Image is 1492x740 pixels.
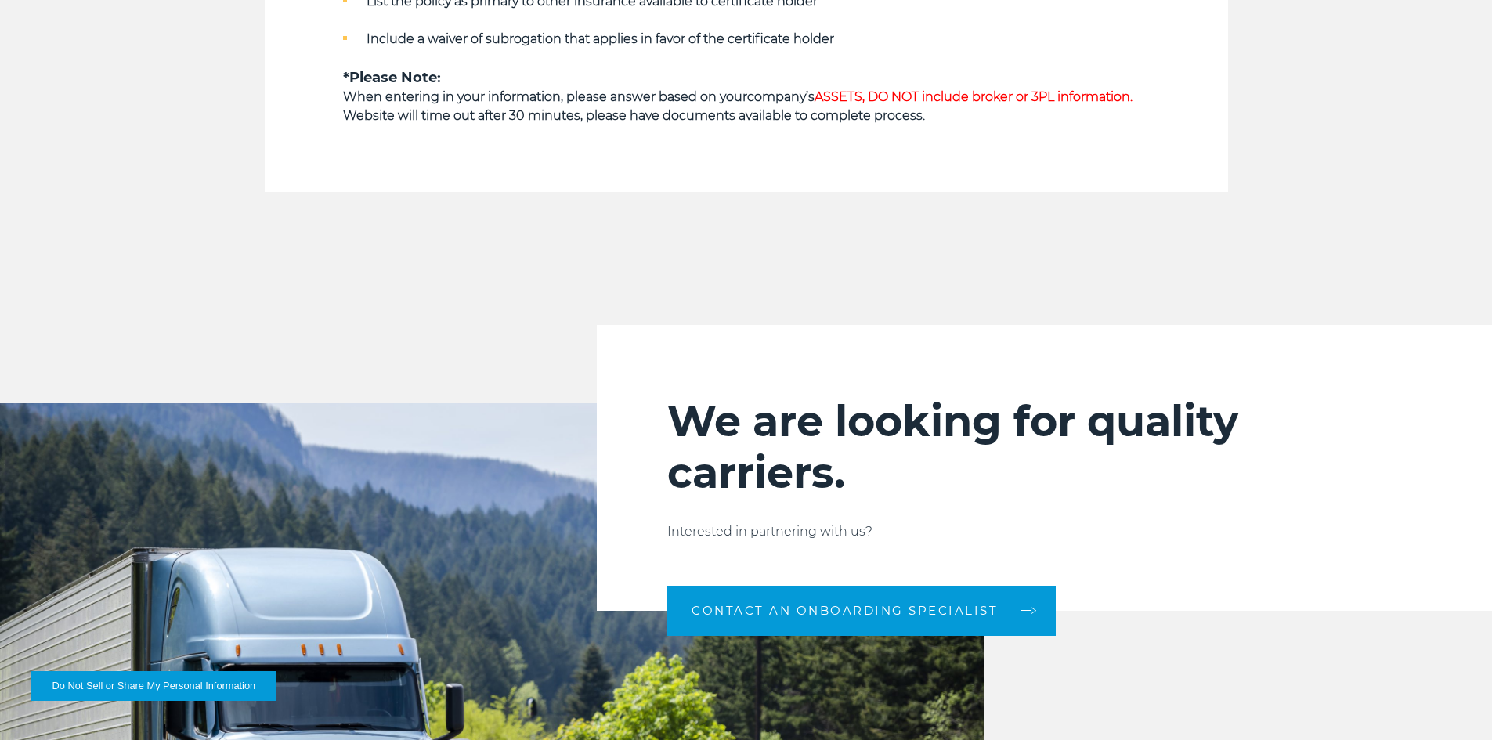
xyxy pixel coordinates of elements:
a: CONTACT AN ONBOARDING SPECIALIST arrow arrow [667,586,1056,636]
span: ASSETS, DO NOT include broker or 3PL information. [815,89,1133,104]
button: Do Not Sell or Share My Personal Information [31,671,276,701]
strong: *Please Note: [343,69,441,86]
h2: We are looking for quality carriers. [667,395,1422,499]
span: CONTACT AN ONBOARDING SPECIALIST [692,605,998,616]
strong: Include a waiver of subrogation that applies in favor of the certificate holder [367,31,834,46]
strong: company’s [747,89,1133,104]
strong: When entering in your information, please answer based on your [343,89,747,104]
p: Interested in partnering with us? [667,522,1422,541]
strong: Website will time out after 30 minutes, please have documents available to complete process. [343,108,925,123]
